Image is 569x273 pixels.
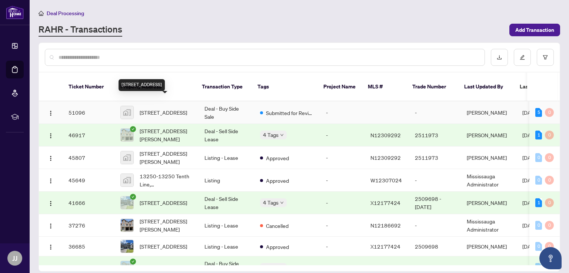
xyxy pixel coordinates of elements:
[370,264,402,271] span: W12124623
[461,146,516,169] td: [PERSON_NAME]
[320,169,365,192] td: -
[121,106,133,119] img: thumbnail-img
[48,110,54,116] img: Logo
[121,240,133,253] img: thumbnail-img
[199,169,254,192] td: Listing
[63,124,114,146] td: 46917
[535,198,542,207] div: 1
[140,242,187,250] span: [STREET_ADDRESS]
[458,73,514,101] th: Last Updated By
[45,107,57,118] button: Logo
[545,242,554,251] div: 0
[199,192,254,214] td: Deal - Sell Side Lease
[522,177,539,183] span: [DATE]
[522,132,539,138] span: [DATE]
[461,214,516,237] td: Mississauga Administrator
[515,24,554,36] span: Add Transaction
[266,154,289,162] span: Approved
[370,132,401,138] span: N12309292
[522,222,539,229] span: [DATE]
[461,124,516,146] td: [PERSON_NAME]
[45,129,57,141] button: Logo
[48,178,54,184] img: Logo
[320,192,365,214] td: -
[461,101,516,124] td: [PERSON_NAME]
[545,153,554,162] div: 0
[320,146,365,169] td: -
[461,169,516,192] td: Mississauga Administrator
[370,154,401,161] span: N12309292
[320,124,365,146] td: -
[130,259,136,264] span: check-circle
[266,109,314,117] span: Submitted for Review
[121,151,133,164] img: thumbnail-img
[509,24,560,36] button: Add Transaction
[39,11,44,16] span: home
[317,73,362,101] th: Project Name
[45,240,57,252] button: Logo
[320,237,365,256] td: -
[263,263,279,272] span: 3 Tags
[370,199,400,206] span: X12177424
[63,192,114,214] td: 41666
[370,222,401,229] span: N12186692
[48,244,54,250] img: Logo
[535,108,542,117] div: 5
[199,124,254,146] td: Deal - Sell Side Lease
[461,192,516,214] td: [PERSON_NAME]
[320,101,365,124] td: -
[535,242,542,251] div: 0
[63,101,114,124] td: 51096
[409,192,461,214] td: 2509698 - [DATE]
[535,263,542,272] div: 0
[520,55,525,60] span: edit
[45,174,57,186] button: Logo
[63,146,114,169] td: 45807
[121,219,133,232] img: thumbnail-img
[362,73,406,101] th: MLS #
[522,264,539,271] span: [DATE]
[263,198,279,207] span: 4 Tags
[199,146,254,169] td: Listing - Lease
[522,109,539,116] span: [DATE]
[545,176,554,185] div: 0
[409,101,461,124] td: -
[535,131,542,139] div: 1
[545,221,554,230] div: 0
[545,198,554,207] div: 0
[537,49,554,66] button: filter
[140,199,187,207] span: [STREET_ADDRESS]
[48,200,54,206] img: Logo
[409,146,461,169] td: 2511973
[63,214,114,237] td: 37276
[266,222,289,230] span: Cancelled
[535,153,542,162] div: 0
[47,10,84,17] span: Deal Processing
[121,129,133,141] img: thumbnail-img
[12,253,17,263] span: JJ
[409,169,461,192] td: -
[535,221,542,230] div: 0
[539,247,562,269] button: Open asap
[140,127,193,143] span: [STREET_ADDRESS][PERSON_NAME]
[263,131,279,139] span: 4 Tags
[522,199,539,206] span: [DATE]
[63,169,114,192] td: 45649
[39,23,122,37] a: RAHR - Transactions
[409,237,461,256] td: 2509698
[461,237,516,256] td: [PERSON_NAME]
[48,133,54,139] img: Logo
[121,174,133,186] img: thumbnail-img
[370,177,402,183] span: W12307024
[199,101,254,124] td: Deal - Buy Side Sale
[6,6,24,19] img: logo
[522,154,539,161] span: [DATE]
[63,73,114,101] th: Ticket Number
[545,108,554,117] div: 0
[409,124,461,146] td: 2511973
[370,243,400,250] span: X12177424
[406,73,458,101] th: Trade Number
[491,49,508,66] button: download
[409,214,461,237] td: -
[199,237,254,256] td: Listing - Lease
